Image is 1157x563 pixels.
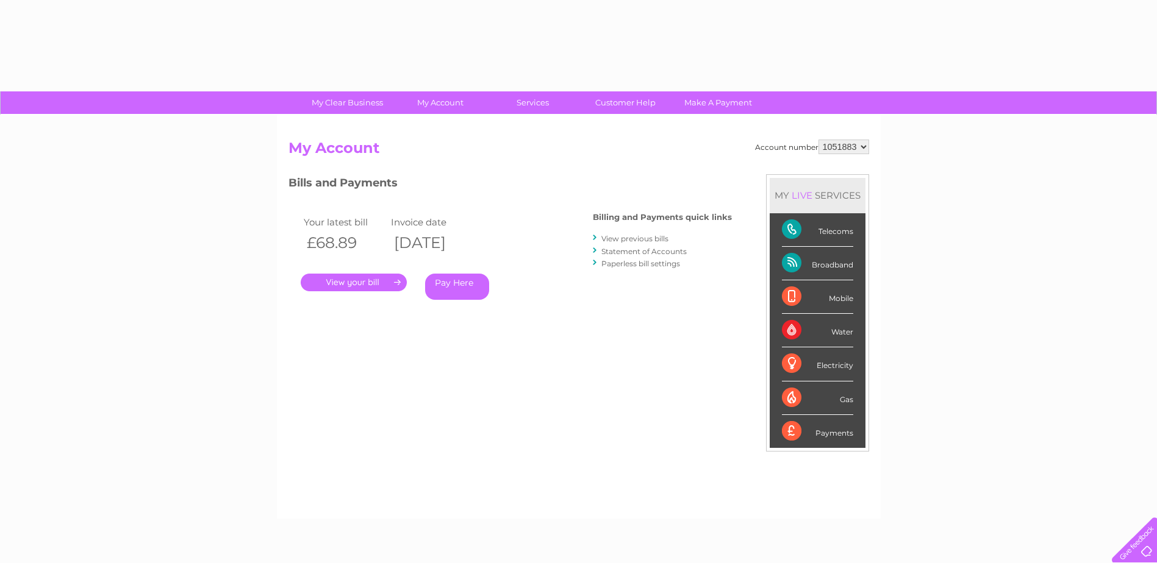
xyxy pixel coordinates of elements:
[782,247,853,280] div: Broadband
[782,314,853,347] div: Water
[482,91,583,114] a: Services
[593,213,732,222] h4: Billing and Payments quick links
[288,174,732,196] h3: Bills and Payments
[301,214,389,230] td: Your latest bill
[789,189,815,201] div: LIVE
[668,91,768,114] a: Make A Payment
[601,259,680,268] a: Paperless bill settings
[782,347,853,381] div: Electricity
[601,247,687,256] a: Statement of Accounts
[425,274,489,300] a: Pay Here
[388,214,476,230] td: Invoice date
[782,415,853,448] div: Payments
[297,91,398,114] a: My Clear Business
[301,274,407,291] a: .
[770,178,865,213] div: MY SERVICES
[755,140,869,154] div: Account number
[601,234,668,243] a: View previous bills
[288,140,869,163] h2: My Account
[390,91,490,114] a: My Account
[782,213,853,247] div: Telecoms
[388,230,476,255] th: [DATE]
[782,280,853,314] div: Mobile
[782,381,853,415] div: Gas
[575,91,676,114] a: Customer Help
[301,230,389,255] th: £68.89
